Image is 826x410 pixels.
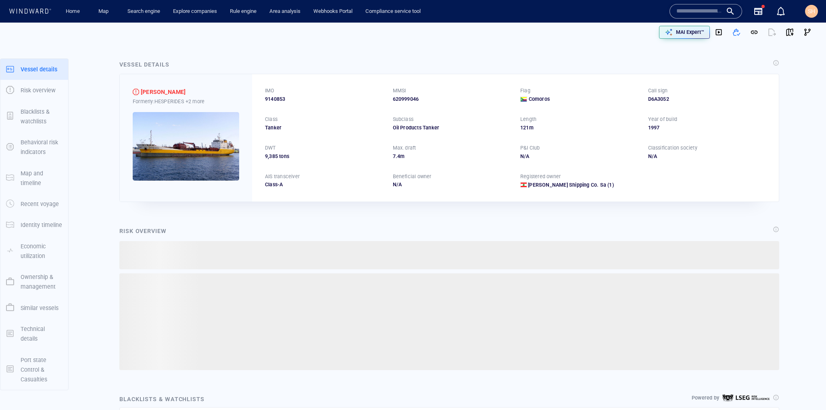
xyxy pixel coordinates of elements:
p: Classification society [648,144,697,152]
button: SH [803,3,820,19]
button: Behavioral risk indicators [0,132,68,163]
div: [PERSON_NAME] [141,87,186,97]
p: Similar vessels [21,303,58,313]
button: Download video [710,23,728,41]
button: Identity timeline [0,214,68,235]
a: Economic utilization [0,247,68,254]
a: Map and timeline [0,174,68,181]
button: Add to vessel list [728,23,745,41]
span: 121 [520,125,529,131]
button: Recent voyage [0,194,68,214]
div: Formerly: HESPERIDES [133,97,239,106]
div: N/A [520,153,638,160]
span: N/A [393,181,402,187]
p: Flag [520,87,530,94]
button: Ownership & management [0,266,68,298]
button: Similar vessels [0,298,68,318]
button: MAI Expert™ [659,26,710,39]
a: Explore companies [170,4,220,19]
p: Subclass [393,116,414,123]
a: Webhooks Portal [310,4,356,19]
p: Call sign [648,87,668,94]
p: IMO [265,87,275,94]
span: (1) [606,181,614,189]
button: Get link [745,23,763,41]
button: Risk overview [0,80,68,101]
p: Identity timeline [21,220,62,230]
div: Notification center [776,6,786,16]
div: D6A3052 [648,96,766,103]
button: Map [92,4,118,19]
a: Rule engine [227,4,260,19]
div: Blacklists & watchlists [118,393,206,406]
a: Area analysis [266,4,304,19]
div: N/A [648,153,766,160]
a: Port state Control & Casualties [0,365,68,373]
div: High risk [133,89,139,95]
div: Tanker [265,124,383,131]
p: MAI Expert™ [676,29,704,36]
span: Jessica Shipping Co. Sa [528,182,606,188]
div: 1997 [648,124,766,131]
button: Technical details [0,318,68,350]
iframe: Chat [792,374,820,404]
p: MMSI [393,87,406,94]
p: P&I Club [520,144,540,152]
button: Vessel details [0,59,68,80]
div: 9,385 tons [265,153,383,160]
a: Identity timeline [0,221,68,229]
span: ‌ [119,241,779,269]
span: JULIET [141,87,186,97]
a: Ownership & management [0,278,68,285]
span: SH [808,8,815,15]
a: Recent voyage [0,200,68,208]
p: Beneficial owner [393,173,432,180]
a: Behavioral risk indicators [0,143,68,151]
span: m [400,153,405,159]
span: 4 [397,153,400,159]
p: Behavioral risk indicators [21,137,63,157]
p: Map and timeline [21,169,63,188]
a: [PERSON_NAME] Shipping Co. Sa (1) [528,181,614,189]
button: Home [60,4,86,19]
p: Ownership & management [21,272,63,292]
p: Port state Control & Casualties [21,355,63,385]
span: m [529,125,534,131]
img: 5905c35089b1464c4008e57a_0 [133,112,239,181]
a: Blacklists & watchlists [0,112,68,120]
p: Length [520,116,536,123]
a: Home [63,4,83,19]
a: Search engine [124,4,163,19]
div: 620999046 [393,96,511,103]
p: Risk overview [21,85,56,95]
a: Map [95,4,115,19]
span: Class-A [265,181,283,187]
p: Class [265,116,277,123]
span: 9140853 [265,96,285,103]
button: Economic utilization [0,236,68,267]
button: Blacklists & watchlists [0,101,68,132]
p: Economic utilization [21,241,63,261]
span: . [396,153,397,159]
p: DWT [265,144,276,152]
a: Similar vessels [0,304,68,311]
a: Technical details [0,329,68,337]
button: View on map [781,23,799,41]
p: +2 more [186,97,204,106]
a: Risk overview [0,86,68,94]
p: Recent voyage [21,199,59,209]
p: AIS transceiver [265,173,300,180]
div: Vessel details [119,60,169,69]
p: Registered owner [520,173,561,180]
p: Blacklists & watchlists [21,107,63,127]
a: Compliance service tool [362,4,424,19]
button: Map and timeline [0,163,68,194]
button: Port state Control & Casualties [0,350,68,390]
span: 7 [393,153,396,159]
p: Powered by [692,394,719,402]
